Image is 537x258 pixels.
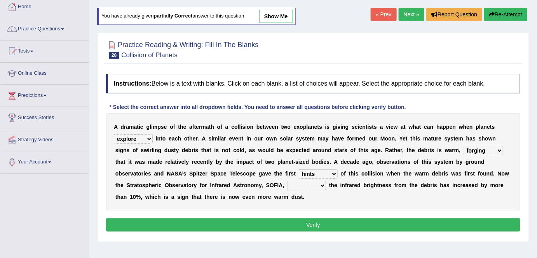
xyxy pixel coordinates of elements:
[120,147,124,153] b: g
[174,147,176,153] b: t
[492,124,495,130] b: s
[263,124,265,130] b: t
[269,135,274,142] b: w
[438,135,441,142] b: e
[201,147,203,153] b: t
[97,8,296,25] div: You have already given answer to this question
[446,124,450,130] b: p
[254,135,258,142] b: o
[388,135,392,142] b: o
[349,135,352,142] b: o
[0,151,89,171] a: Your Account
[272,124,275,130] b: e
[121,51,178,59] small: Collision of Planets
[260,124,263,130] b: e
[169,135,172,142] b: e
[235,135,238,142] b: e
[451,135,454,142] b: s
[314,124,317,130] b: e
[189,124,192,130] b: a
[213,135,218,142] b: m
[262,147,266,153] b: o
[372,124,374,130] b: t
[472,135,476,142] b: s
[277,147,281,153] b: b
[153,147,155,153] b: i
[423,135,428,142] b: m
[476,124,479,130] b: p
[178,124,180,130] b: t
[328,147,331,153] b: d
[448,135,451,142] b: y
[196,135,198,142] b: r
[195,147,198,153] b: s
[299,147,302,153] b: c
[140,124,143,130] b: c
[318,147,322,153] b: o
[0,85,89,104] a: Predictions
[0,129,89,149] a: Strategy Videos
[154,13,193,19] b: partially correct
[371,8,396,21] a: « Prev
[325,124,327,130] b: i
[250,124,254,130] b: n
[106,218,520,232] button: Verify
[297,124,300,130] b: x
[197,135,199,142] b: .
[194,147,195,153] b: i
[412,135,416,142] b: h
[146,124,150,130] b: g
[157,135,161,142] b: n
[283,124,288,130] b: w
[316,147,318,153] b: r
[109,52,119,59] span: 28
[345,124,349,130] b: g
[234,124,238,130] b: o
[443,124,446,130] b: p
[136,147,138,153] b: f
[300,124,303,130] b: o
[416,135,417,142] b: i
[194,124,196,130] b: t
[481,124,484,130] b: a
[302,147,304,153] b: t
[206,124,209,130] b: a
[484,8,527,21] button: Re-Attempt
[445,135,448,142] b: s
[199,124,201,130] b: r
[440,124,443,130] b: a
[124,124,126,130] b: r
[258,147,262,153] b: w
[436,124,440,130] b: h
[459,124,463,130] b: w
[289,147,293,153] b: x
[252,147,255,153] b: s
[232,135,235,142] b: v
[241,147,245,153] b: d
[152,147,153,153] b: l
[0,40,89,60] a: Tests
[228,147,230,153] b: t
[158,147,162,153] b: g
[209,135,212,142] b: s
[395,135,396,142] b: .
[419,124,421,130] b: t
[137,124,139,130] b: t
[216,147,219,153] b: s
[308,124,311,130] b: a
[211,124,214,130] b: h
[193,135,196,142] b: e
[229,135,232,142] b: e
[296,147,299,153] b: e
[212,135,213,142] b: i
[151,124,153,130] b: i
[416,124,419,130] b: a
[220,135,221,142] b: l
[350,147,354,153] b: o
[148,147,150,153] b: i
[335,147,338,153] b: s
[114,80,152,87] b: Instructions:
[162,135,166,142] b: o
[236,147,240,153] b: o
[342,147,344,153] b: r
